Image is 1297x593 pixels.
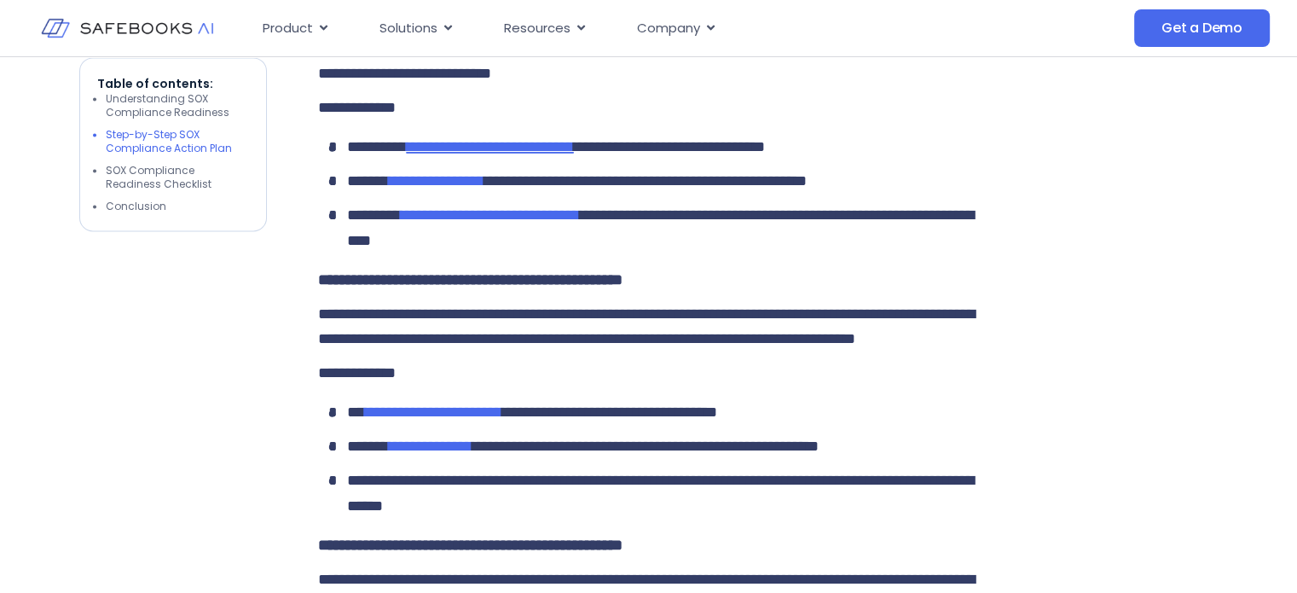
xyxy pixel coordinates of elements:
li: Conclusion [106,200,249,213]
span: Product [263,19,313,38]
span: Resources [504,19,570,38]
li: Understanding SOX Compliance Readiness [106,92,249,119]
span: Company [637,19,700,38]
span: Get a Demo [1161,20,1242,37]
a: Get a Demo [1134,9,1270,47]
li: Step-by-Step SOX Compliance Action Plan [106,128,249,155]
p: Table of contents: [97,75,249,92]
nav: Menu [249,12,987,45]
div: Menu Toggle [249,12,987,45]
span: Solutions [379,19,437,38]
li: SOX Compliance Readiness Checklist [106,164,249,191]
